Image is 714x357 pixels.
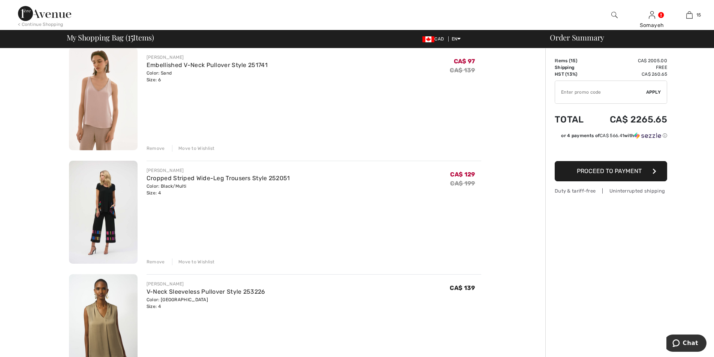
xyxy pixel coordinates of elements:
[633,21,670,29] div: Somayeh
[128,32,133,42] span: 15
[666,335,707,353] iframe: Opens a widget where you can chat to one of our agents
[172,258,215,265] div: Move to Wishlist
[67,34,154,41] span: My Shopping Bag ( Items)
[147,288,265,295] a: V-Neck Sleeveless Pullover Style 253226
[69,161,138,264] img: Cropped Striped Wide-Leg Trousers Style 252051
[555,161,667,181] button: Proceed to Payment
[555,71,593,78] td: HST (13%)
[649,11,655,18] a: Sign In
[570,58,576,63] span: 15
[593,107,667,132] td: CA$ 2265.65
[611,10,618,19] img: search the website
[696,12,701,18] span: 15
[600,133,624,138] span: CA$ 566.41
[147,183,290,196] div: Color: Black/Multi Size: 4
[555,64,593,71] td: Shipping
[69,48,138,151] img: Embellished V-Neck Pullover Style 251741
[172,145,215,152] div: Move to Wishlist
[555,187,667,194] div: Duty & tariff-free | Uninterrupted shipping
[561,132,667,139] div: or 4 payments of with
[147,145,165,152] div: Remove
[555,132,667,142] div: or 4 payments ofCA$ 566.41withSezzle Click to learn more about Sezzle
[593,64,667,71] td: Free
[593,57,667,64] td: CA$ 2005.00
[577,167,642,175] span: Proceed to Payment
[147,281,265,287] div: [PERSON_NAME]
[454,58,475,65] span: CA$ 97
[147,296,265,310] div: Color: [GEOGRAPHIC_DATA] Size: 4
[18,6,71,21] img: 1ère Avenue
[450,67,475,74] s: CA$ 139
[422,36,447,42] span: CAD
[555,107,593,132] td: Total
[147,167,290,174] div: [PERSON_NAME]
[450,171,475,178] span: CA$ 129
[671,10,708,19] a: 15
[147,70,268,83] div: Color: Sand Size: 6
[147,258,165,265] div: Remove
[147,54,268,61] div: [PERSON_NAME]
[593,71,667,78] td: CA$ 260.65
[450,284,475,291] span: CA$ 139
[422,36,434,42] img: Canadian Dollar
[147,61,268,69] a: Embellished V-Neck Pullover Style 251741
[18,21,63,28] div: < Continue Shopping
[147,175,290,182] a: Cropped Striped Wide-Leg Trousers Style 252051
[646,89,661,96] span: Apply
[686,10,693,19] img: My Bag
[555,142,667,158] iframe: PayPal-paypal
[450,180,475,187] s: CA$ 199
[634,132,661,139] img: Sezzle
[555,57,593,64] td: Items ( )
[649,10,655,19] img: My Info
[452,36,461,42] span: EN
[541,34,710,41] div: Order Summary
[555,81,646,103] input: Promo code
